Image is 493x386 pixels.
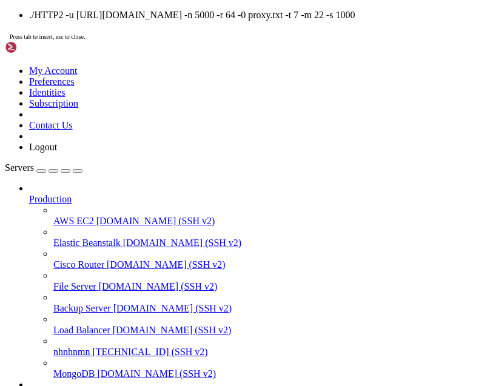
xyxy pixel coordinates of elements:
[53,216,94,226] span: AWS EC2
[107,259,226,270] span: [DOMAIN_NAME] (SSH v2)
[53,292,488,314] li: Backup Server [DOMAIN_NAME] (SSH v2)
[113,303,232,313] span: [DOMAIN_NAME] (SSH v2)
[92,347,207,357] span: [TECHNICAL_ID] (SSH v2)
[96,216,215,226] span: [DOMAIN_NAME] (SSH v2)
[5,117,486,125] x-row: Enable ESM Apps to receive additional future security updates.
[351,169,355,178] div: (79, 19)
[29,65,78,76] a: My Account
[5,13,486,22] x-row: Memory usage: 3% IPv4 address for ens3: [TECHNICAL_ID]
[5,169,486,178] x-row: root@vm356638:~# ./HTTP2 -u [URL][DOMAIN_NAME] -n 5000 -r 64 -0 proxy.txt -t 7 -m 22 -s 1000
[29,76,75,87] a: Preferences
[53,238,121,248] span: Elastic Beanstalk
[53,281,96,291] span: File Server
[53,205,488,227] li: AWS EC2 [DOMAIN_NAME] (SSH v2)
[5,22,486,31] x-row: Swap usage: 0% IPv6 address for ens3: [TECHNICAL_ID]
[97,368,216,379] span: [DOMAIN_NAME] (SSH v2)
[123,238,242,248] span: [DOMAIN_NAME] (SSH v2)
[53,347,90,357] span: nhnhnmn
[53,259,104,270] span: Cisco Router
[29,194,72,204] span: Production
[5,82,486,91] x-row: Expanded Security Maintenance for Applications is not enabled.
[5,162,34,173] span: Servers
[99,281,218,291] span: [DOMAIN_NAME] (SSH v2)
[5,41,75,53] img: Shellngn
[53,336,488,358] li: nhnhnmn [TECHNICAL_ID] (SSH v2)
[53,358,488,379] li: MongoDB [DOMAIN_NAME] (SSH v2)
[53,238,488,248] a: Elastic Beanstalk [DOMAIN_NAME] (SSH v2)
[5,5,486,13] x-row: Usage of /: 0.9% of 492.06GB Users logged in: 0
[53,347,488,358] a: nhnhnmn [TECHNICAL_ID] (SSH v2)
[53,303,488,314] a: Backup Server [DOMAIN_NAME] (SSH v2)
[5,65,486,74] x-row: [URL][DOMAIN_NAME]
[53,259,488,270] a: Cisco Router [DOMAIN_NAME] (SSH v2)
[113,325,232,335] span: [DOMAIN_NAME] (SSH v2)
[53,325,110,335] span: Load Balancer
[5,151,486,160] x-row: Last login: [DATE] from [TECHNICAL_ID]
[5,39,486,48] x-row: * Strictly confined Kubernetes makes edge and IoT secure. Learn how MicroK8s
[53,227,488,248] li: Elastic Beanstalk [DOMAIN_NAME] (SSH v2)
[5,161,486,169] x-row: root@vm356638:~# ulimit -n 100000
[29,183,488,379] li: Production
[5,162,82,173] a: Servers
[29,194,488,205] a: Production
[29,87,65,98] a: Identities
[53,325,488,336] a: Load Balancer [DOMAIN_NAME] (SSH v2)
[53,314,488,336] li: Load Balancer [DOMAIN_NAME] (SSH v2)
[53,216,488,227] a: AWS EC2 [DOMAIN_NAME] (SSH v2)
[29,10,488,21] li: ./HTTP2 -u [URL][DOMAIN_NAME] -n 5000 -r 64 -0 proxy.txt -t 7 -m 22 -s 1000
[5,126,486,135] x-row: See [URL][DOMAIN_NAME] or run: sudo pro status
[10,33,85,40] span: Press tab to insert, esc to close.
[5,48,486,56] x-row: just raised the bar for easy, resilient and secure K8s cluster deployment.
[29,98,78,108] a: Subscription
[53,281,488,292] a: File Server [DOMAIN_NAME] (SSH v2)
[29,120,73,130] a: Contact Us
[53,248,488,270] li: Cisco Router [DOMAIN_NAME] (SSH v2)
[5,100,486,108] x-row: 0 updates can be applied immediately.
[53,303,111,313] span: Backup Server
[29,142,57,152] a: Logout
[53,270,488,292] li: File Server [DOMAIN_NAME] (SSH v2)
[53,368,488,379] a: MongoDB [DOMAIN_NAME] (SSH v2)
[53,368,95,379] span: MongoDB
